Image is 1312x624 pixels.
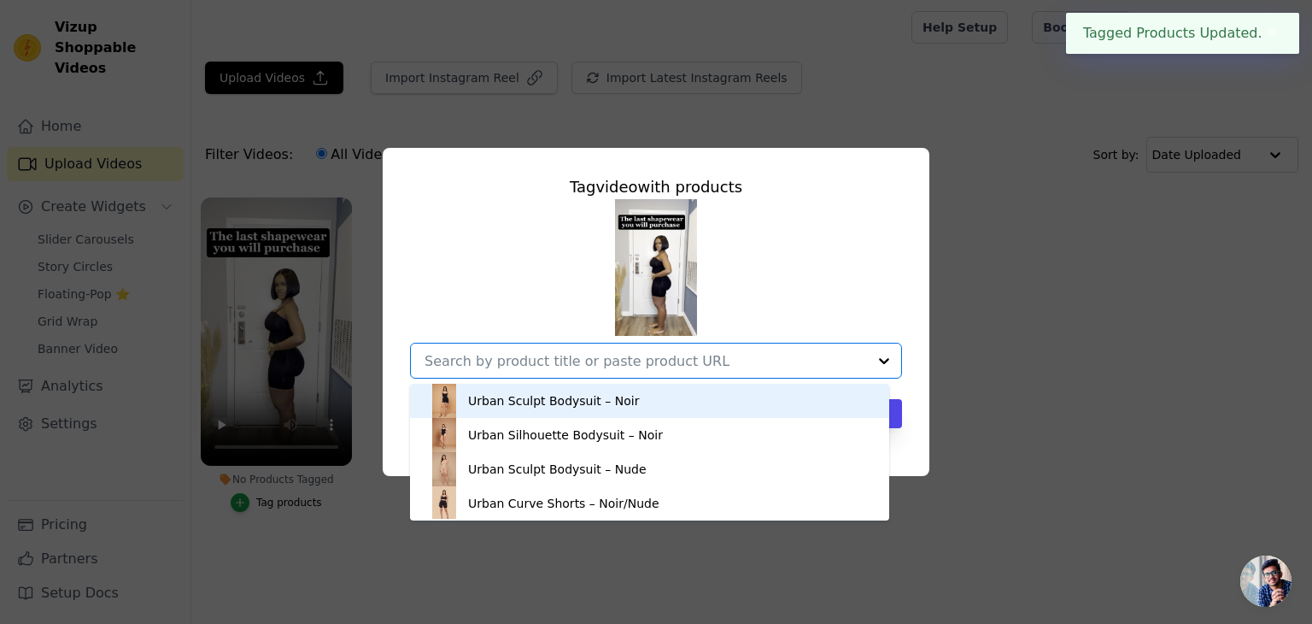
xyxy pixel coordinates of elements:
[615,199,697,336] img: tn-f40871fd93ce483e88db1d387ad3bf50.png
[425,353,867,369] input: Search by product title or paste product URL
[468,495,659,512] div: Urban Curve Shorts – Noir/Nude
[1240,556,1291,607] a: Open chat
[1262,23,1282,44] button: Close
[468,427,663,444] div: Urban Silhouette Bodysuit – Noir
[427,452,461,486] img: product thumbnail
[427,384,461,418] img: product thumbnail
[427,486,461,521] img: product thumbnail
[427,418,461,452] img: product thumbnail
[468,461,647,478] div: Urban Sculpt Bodysuit – Nude
[1066,13,1299,54] div: Tagged Products Updated.
[410,175,902,199] div: Tag video with products
[468,392,639,409] div: Urban Sculpt Bodysuit – Noir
